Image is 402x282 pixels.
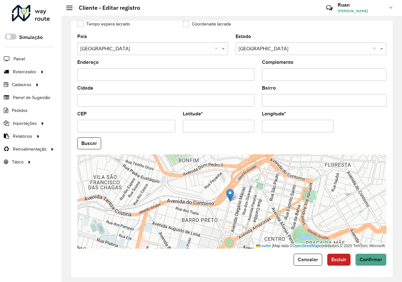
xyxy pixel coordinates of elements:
label: Complemento [262,58,293,66]
span: Cadastros [12,81,31,88]
span: Importações [13,120,37,127]
span: Confirmar [360,257,382,262]
span: Pedidos [12,107,28,114]
label: Estado [236,33,251,40]
span: Cancelar [298,257,318,262]
div: Map data © contributors,© 2025 TomTom, Microsoft [254,243,386,249]
span: | [272,244,273,248]
label: Tempo espera lacrado [77,21,130,27]
label: CEP [77,110,87,118]
label: Longitude [262,110,286,118]
button: Buscar [77,137,101,149]
a: Leaflet [256,244,271,248]
span: Painel [14,56,25,62]
span: Painel de Sugestão [13,94,50,101]
label: Simulação [19,34,43,41]
span: Clear all [215,45,220,53]
span: [PERSON_NAME] [338,8,385,14]
label: Bairro [262,84,276,92]
h3: Ruan [338,2,385,8]
a: Contato Rápido [323,1,336,15]
button: Cancelar [294,254,322,266]
span: Relatórios [13,133,32,140]
label: Cidade [77,84,93,92]
label: Endereço [77,58,99,66]
h2: Cliente - Editar registro [73,4,140,11]
label: Latitude [183,110,203,118]
span: Clear all [373,45,378,53]
span: Roteirizador [13,69,36,75]
a: OpenStreetMap [293,244,319,248]
button: Confirmar [356,254,386,266]
label: Coordenada lacrada [183,21,231,27]
span: Excluir [331,257,346,262]
label: País [77,33,87,40]
span: Retroalimentação [13,146,46,152]
button: Excluir [327,254,350,266]
span: Tático [12,159,24,165]
img: Marker [226,189,234,202]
